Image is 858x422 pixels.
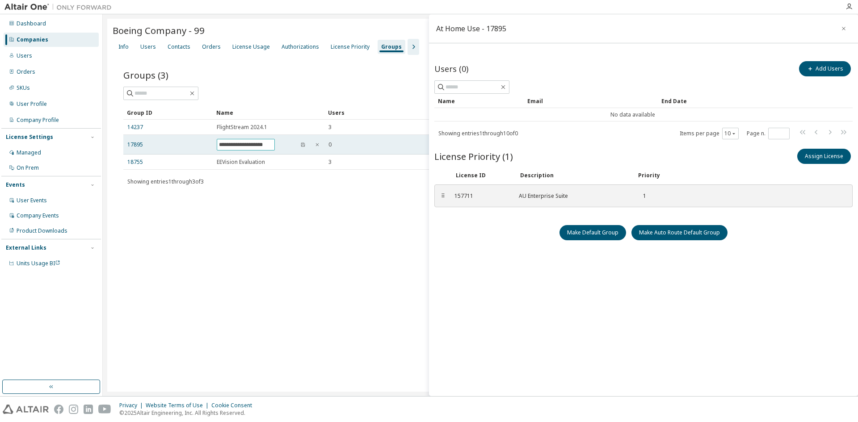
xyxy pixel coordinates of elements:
div: Orders [17,68,35,75]
div: Orders [202,43,221,50]
div: Cookie Consent [211,402,257,409]
div: On Prem [17,164,39,171]
span: Showing entries 1 through 10 of 0 [438,130,518,137]
div: Description [520,172,627,179]
div: Email [527,94,654,108]
div: Contacts [168,43,190,50]
span: Users (0) [434,63,468,74]
div: Privacy [119,402,146,409]
div: Users [140,43,156,50]
div: Users [17,52,32,59]
div: Groups [381,43,402,50]
div: Companies [17,36,48,43]
span: Units Usage BI [17,259,60,267]
span: Showing entries 1 through 3 of 3 [127,178,204,185]
div: License ID [456,172,509,179]
div: User Profile [17,100,47,108]
span: Groups (3) [123,69,168,81]
a: 18755 [127,159,143,166]
div: License Usage [232,43,270,50]
span: FlightStream 2024.1 [217,124,267,131]
div: 157711 [454,192,508,200]
span: License Priority (1) [434,150,513,163]
td: No data available [434,108,831,121]
div: Company Profile [17,117,59,124]
img: Altair One [4,3,116,12]
span: 3 [328,124,332,131]
img: youtube.svg [98,405,111,414]
span: 3 [328,159,332,166]
a: 17895 [127,141,143,148]
a: 14237 [127,124,143,131]
div: Group ID [127,105,209,120]
img: linkedin.svg [84,405,93,414]
div: Info [118,43,129,50]
div: Website Terms of Use [146,402,211,409]
div: 1 [637,192,646,200]
img: instagram.svg [69,405,78,414]
div: Priority [638,172,660,179]
div: AU Enterprise Suite [519,192,626,200]
div: ⠿ [440,192,446,200]
span: EEVision Evaluation [217,159,265,166]
div: SKUs [17,84,30,92]
button: Add Users [799,61,851,76]
div: External Links [6,244,46,251]
span: 0 [328,141,332,148]
button: Assign License [797,149,851,164]
button: 10 [724,130,736,137]
div: License Priority [331,43,370,50]
div: End Date [661,94,828,108]
img: facebook.svg [54,405,63,414]
div: Name [438,94,520,108]
span: Page n. [747,128,790,139]
div: Events [6,181,25,188]
div: Dashboard [17,20,46,27]
span: Items per page [680,128,739,139]
div: User Events [17,197,47,204]
div: Company Events [17,212,59,219]
p: © 2025 Altair Engineering, Inc. All Rights Reserved. [119,409,257,417]
div: License Settings [6,134,53,141]
button: Make Auto Route Default Group [631,225,728,240]
div: Managed [17,149,41,156]
div: Authorizations [282,43,319,50]
div: Name [216,105,321,120]
div: Product Downloads [17,227,67,234]
button: Make Default Group [559,225,626,240]
div: Users [328,105,812,120]
img: altair_logo.svg [3,405,49,414]
span: Boeing Company - 99 [113,24,205,37]
div: At Home Use - 17895 [436,25,506,32]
